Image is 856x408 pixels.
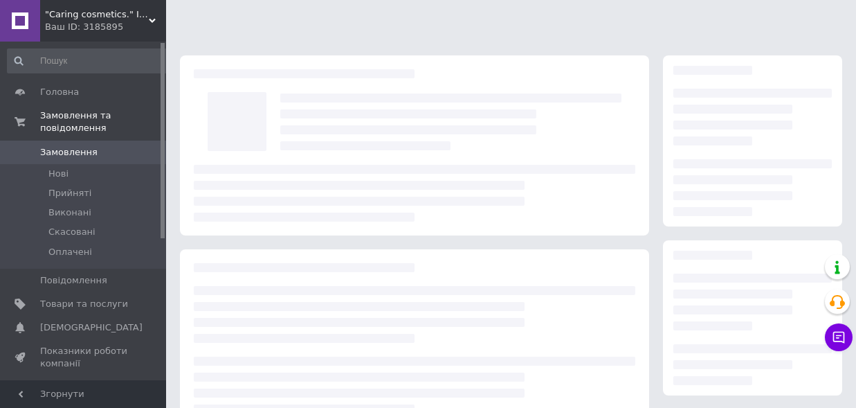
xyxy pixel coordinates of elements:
span: [DEMOGRAPHIC_DATA] [40,321,143,334]
span: Показники роботи компанії [40,345,128,370]
input: Пошук [7,48,170,73]
span: Оплачені [48,246,92,258]
span: Замовлення та повідомлення [40,109,166,134]
div: Ваш ID: 3185895 [45,21,166,33]
span: Нові [48,168,69,180]
span: "Caring cosmetics." Інтернет-магазин брендової косметики. [45,8,149,21]
span: Повідомлення [40,274,107,287]
span: Головна [40,86,79,98]
button: Чат з покупцем [825,323,853,351]
span: Замовлення [40,146,98,159]
span: Товари та послуги [40,298,128,310]
span: Скасовані [48,226,95,238]
span: Прийняті [48,187,91,199]
span: Виконані [48,206,91,219]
